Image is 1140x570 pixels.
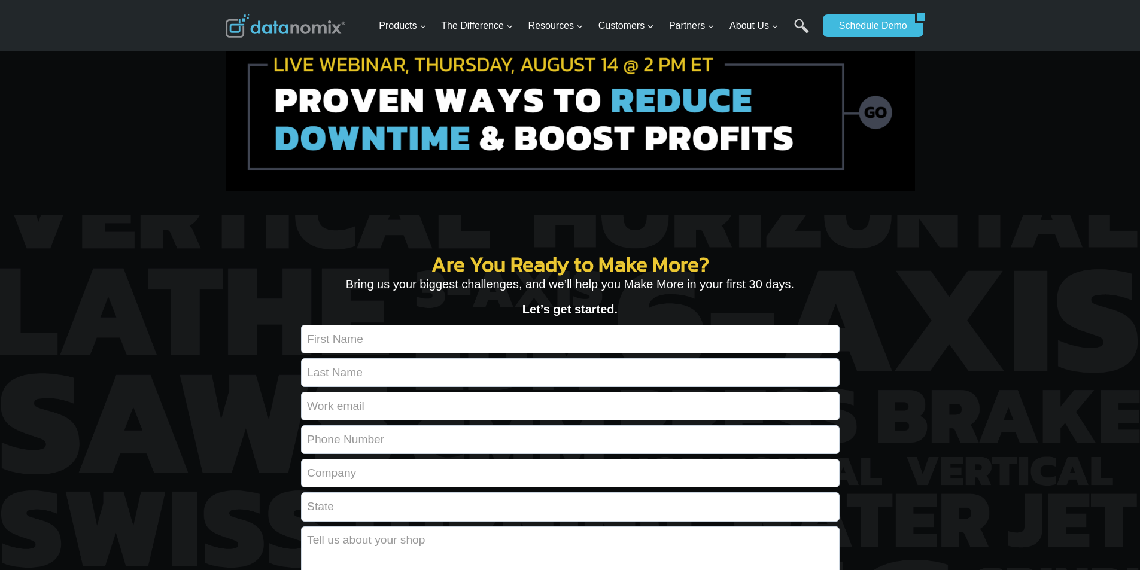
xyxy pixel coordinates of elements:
p: Bring us your biggest challenges, and we’ll help you Make More in your first 30 days. [301,275,840,294]
input: Phone Number [301,425,840,454]
span: The Difference [441,18,513,33]
input: Company [301,459,840,487]
input: Work email [301,392,840,420]
span: About Us [729,18,779,33]
a: Search [794,19,809,45]
input: First Name [301,325,840,353]
nav: Primary Navigation [374,7,817,45]
img: Datanomix [226,14,345,38]
iframe: Popup CTA [6,340,198,564]
h2: Are You Ready to Make More? [301,254,840,275]
input: Last Name [301,358,840,387]
img: LIVE WEBINAR: Stop Losing Money: Proven Ways to Reduce Downtime and Boost Your Bottom Line [226,32,915,191]
a: Schedule Demo [823,14,915,37]
strong: Let’s get started. [522,303,618,316]
span: Customers [598,18,654,33]
span: Products [379,18,426,33]
span: Partners [669,18,715,33]
span: Resources [528,18,583,33]
input: State [301,492,840,521]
